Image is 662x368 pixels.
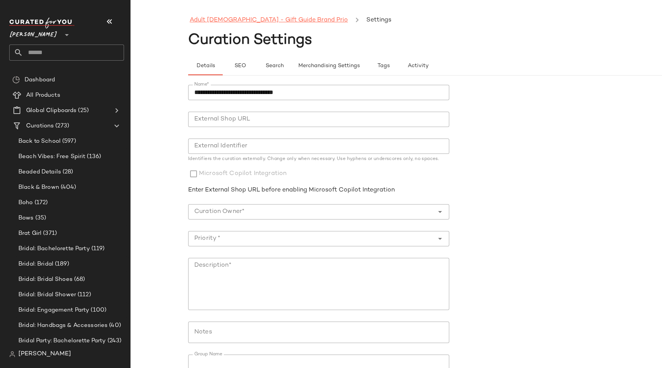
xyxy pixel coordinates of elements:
[54,122,69,130] span: (273)
[18,321,108,330] span: Bridal: Handbags & Accessories
[188,33,312,48] span: Curation Settings
[18,337,106,345] span: Bridal Party: Bachelorette Party
[41,229,57,238] span: (371)
[76,290,91,299] span: (112)
[18,244,90,253] span: Bridal: Bachelorette Party
[9,351,15,357] img: svg%3e
[18,214,34,223] span: Bows
[18,350,71,359] span: [PERSON_NAME]
[18,275,73,284] span: Bridal: Bridal Shoes
[265,63,284,69] span: Search
[34,214,46,223] span: (35)
[26,91,60,100] span: All Products
[9,26,58,40] span: [PERSON_NAME]
[85,152,101,161] span: (136)
[365,15,393,25] li: Settings
[18,306,89,315] span: Bridal: Engagement Party
[188,186,449,195] div: Enter External Shop URL before enabling Microsoft Copilot Integration
[190,15,348,25] a: Adult [DEMOGRAPHIC_DATA] - Gift Guide Brand Prio
[18,229,41,238] span: Brat Girl
[188,157,449,162] div: Identifiers the curation externally. Change only when necessary. Use hyphens or underscores only,...
[89,306,106,315] span: (100)
[33,198,48,207] span: (172)
[18,137,61,146] span: Back to School
[53,260,69,269] span: (189)
[18,260,53,269] span: Bridal: Bridal
[90,244,105,253] span: (119)
[61,137,76,146] span: (597)
[435,207,445,216] i: Open
[59,183,76,192] span: (404)
[18,152,85,161] span: Beach Vibes: Free Spirit
[18,183,59,192] span: Black & Brown
[73,275,85,284] span: (68)
[61,168,73,177] span: (28)
[106,337,122,345] span: (243)
[18,168,61,177] span: Beaded Details
[18,198,33,207] span: Boho
[196,63,215,69] span: Details
[407,63,429,69] span: Activity
[26,122,54,130] span: Curations
[234,63,246,69] span: SEO
[108,321,121,330] span: (40)
[9,18,74,28] img: cfy_white_logo.C9jOOHJF.svg
[12,76,20,84] img: svg%3e
[18,290,76,299] span: Bridal: Bridal Shower
[298,63,360,69] span: Merchandising Settings
[377,63,390,69] span: Tags
[25,76,55,84] span: Dashboard
[76,106,89,115] span: (25)
[435,234,445,243] i: Open
[26,106,76,115] span: Global Clipboards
